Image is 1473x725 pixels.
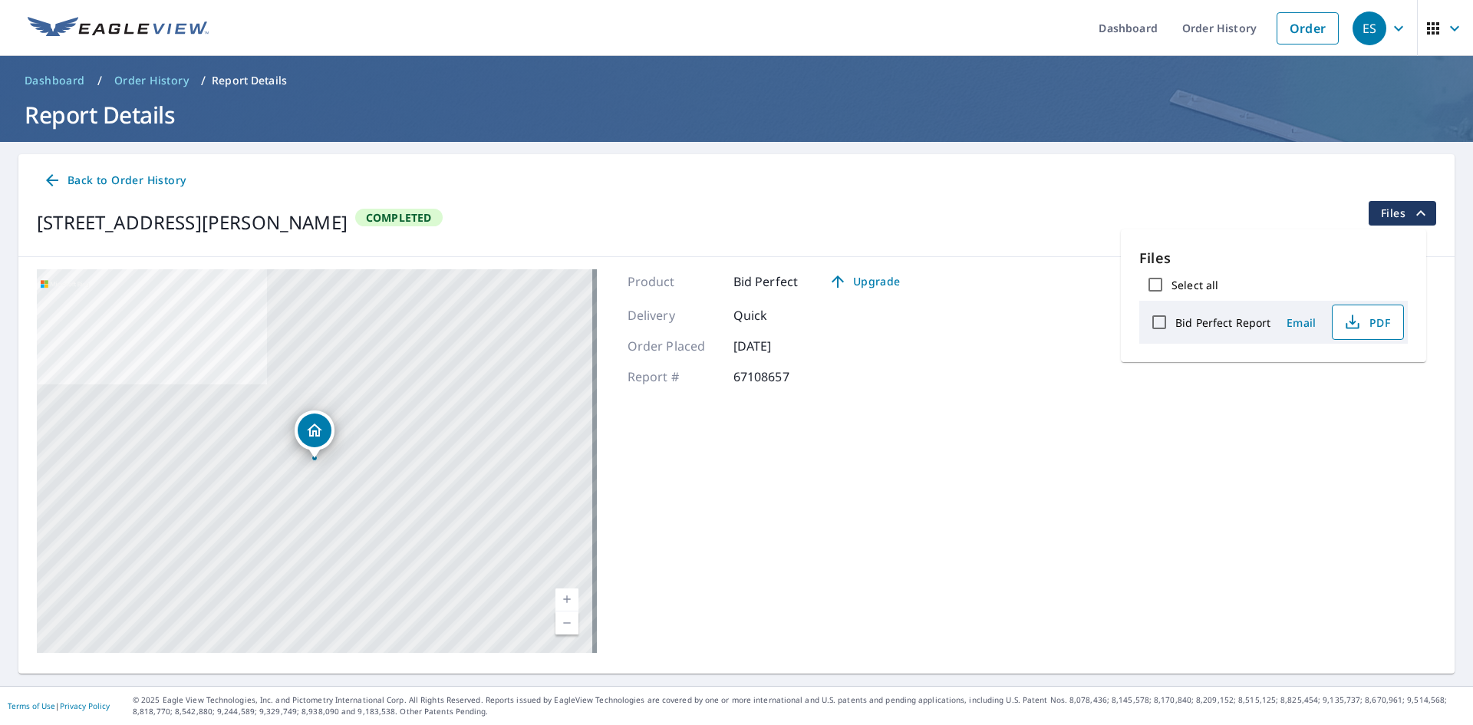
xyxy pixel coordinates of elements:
[97,71,102,90] li: /
[1277,311,1326,334] button: Email
[8,701,110,710] p: |
[1139,248,1408,269] p: Files
[1175,315,1270,330] label: Bid Perfect Report
[1353,12,1386,45] div: ES
[357,210,441,225] span: Completed
[201,71,206,90] li: /
[733,337,825,355] p: [DATE]
[28,17,209,40] img: EV Logo
[1171,278,1218,292] label: Select all
[1332,305,1404,340] button: PDF
[60,700,110,711] a: Privacy Policy
[18,68,1455,93] nav: breadcrumb
[628,337,720,355] p: Order Placed
[628,306,720,325] p: Delivery
[114,73,189,88] span: Order History
[1283,315,1320,330] span: Email
[43,171,186,190] span: Back to Order History
[1342,313,1391,331] span: PDF
[628,367,720,386] p: Report #
[37,166,192,195] a: Back to Order History
[1368,201,1436,226] button: filesDropdownBtn-67108657
[133,694,1465,717] p: © 2025 Eagle View Technologies, Inc. and Pictometry International Corp. All Rights Reserved. Repo...
[8,700,55,711] a: Terms of Use
[555,611,578,634] a: Current Level 17, Zoom Out
[555,588,578,611] a: Current Level 17, Zoom In
[212,73,287,88] p: Report Details
[825,272,903,291] span: Upgrade
[18,99,1455,130] h1: Report Details
[25,73,85,88] span: Dashboard
[1381,204,1430,222] span: Files
[18,68,91,93] a: Dashboard
[108,68,195,93] a: Order History
[733,272,799,291] p: Bid Perfect
[37,209,348,236] div: [STREET_ADDRESS][PERSON_NAME]
[733,367,825,386] p: 67108657
[628,272,720,291] p: Product
[733,306,825,325] p: Quick
[816,269,912,294] a: Upgrade
[1277,12,1339,44] a: Order
[295,410,334,458] div: Dropped pin, building 1, Residential property, 228 Alston Circle Lexington, SC 29072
